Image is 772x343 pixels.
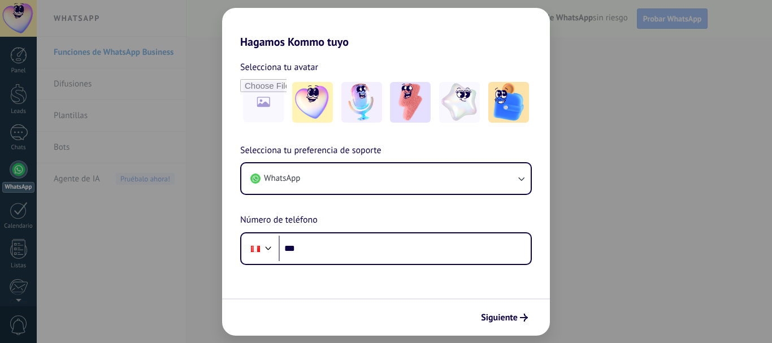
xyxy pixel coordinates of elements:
span: Número de teléfono [240,213,318,228]
span: WhatsApp [264,173,300,184]
img: -5.jpeg [488,82,529,123]
span: Selecciona tu preferencia de soporte [240,144,381,158]
h2: Hagamos Kommo tuyo [222,8,550,49]
img: -1.jpeg [292,82,333,123]
button: WhatsApp [241,163,531,194]
img: -4.jpeg [439,82,480,123]
img: -2.jpeg [341,82,382,123]
img: -3.jpeg [390,82,431,123]
button: Siguiente [476,308,533,327]
span: Siguiente [481,314,518,322]
span: Selecciona tu avatar [240,60,318,75]
div: Peru: + 51 [245,237,266,260]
